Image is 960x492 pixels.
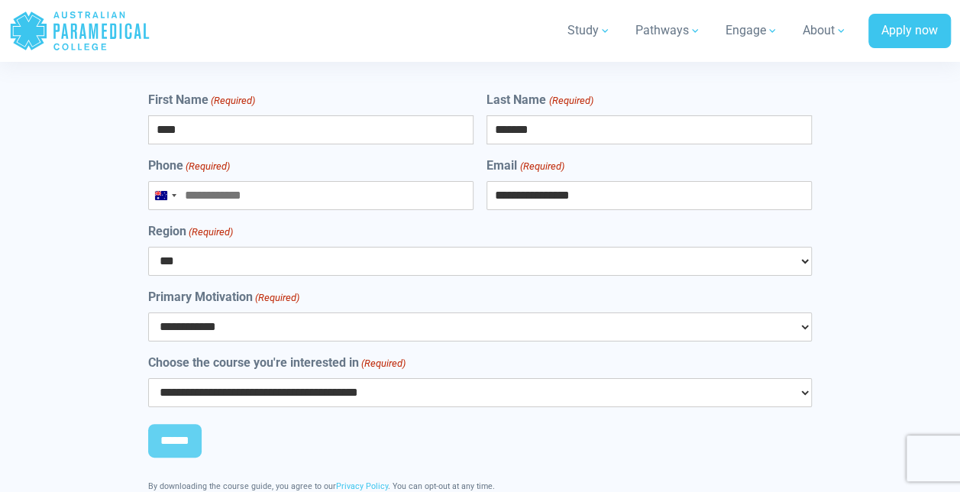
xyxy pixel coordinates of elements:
[558,9,620,52] a: Study
[148,91,255,109] label: First Name
[868,14,951,49] a: Apply now
[209,93,255,108] span: (Required)
[548,93,593,108] span: (Required)
[486,157,564,175] label: Email
[184,159,230,174] span: (Required)
[486,91,593,109] label: Last Name
[148,288,299,306] label: Primary Motivation
[519,159,564,174] span: (Required)
[626,9,710,52] a: Pathways
[336,481,388,491] a: Privacy Policy
[148,157,230,175] label: Phone
[149,182,181,209] button: Selected country
[9,6,150,56] a: Australian Paramedical College
[794,9,856,52] a: About
[148,481,495,491] span: By downloading the course guide, you agree to our . You can opt-out at any time.
[716,9,787,52] a: Engage
[254,290,299,306] span: (Required)
[148,222,233,241] label: Region
[187,225,233,240] span: (Required)
[148,354,406,372] label: Choose the course you're interested in
[360,356,406,371] span: (Required)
